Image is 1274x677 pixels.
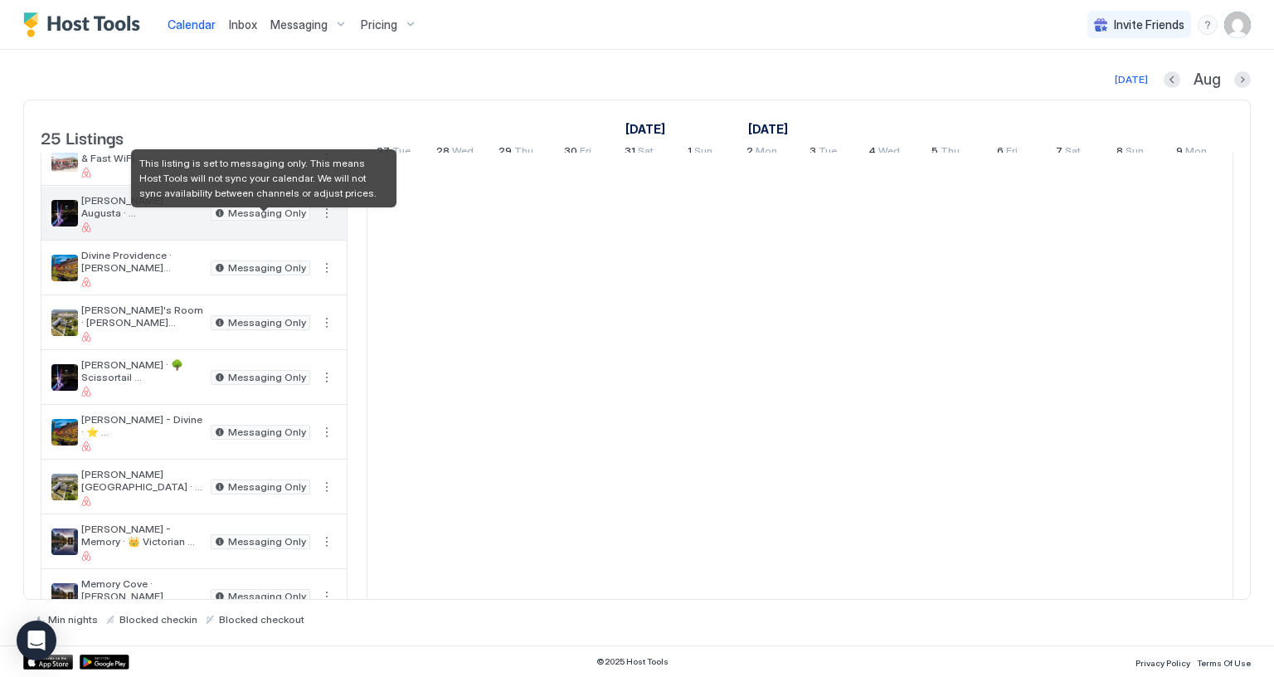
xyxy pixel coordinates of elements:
[51,528,78,555] div: listing image
[621,117,669,141] a: August 12, 2024
[1115,72,1148,87] div: [DATE]
[317,587,337,606] button: More options
[81,249,204,274] span: Divine Providence · [PERSON_NAME][GEOGRAPHIC_DATA] - Divine Providence
[81,194,204,219] span: [PERSON_NAME] Augusta · [PERSON_NAME][GEOGRAPHIC_DATA] - [PERSON_NAME]
[1224,12,1251,38] div: User profile
[317,203,337,223] button: More options
[81,468,204,493] span: [PERSON_NAME][GEOGRAPHIC_DATA] · 🌸Botanical Gardens [GEOGRAPHIC_DATA]'s Room🌼 Victorian Bed👑
[560,141,596,165] a: August 30, 2024
[219,613,304,626] span: Blocked checkout
[131,149,396,207] div: This listing is set to messaging only. This means Host Tools will not sync your calendar. We will...
[742,141,781,165] a: September 2, 2024
[41,124,124,149] span: 25 Listings
[452,144,474,162] span: Wed
[638,144,654,162] span: Sat
[625,144,635,162] span: 31
[119,613,197,626] span: Blocked checkin
[436,144,450,162] span: 28
[229,16,257,33] a: Inbox
[51,419,78,446] div: listing image
[1172,141,1211,165] a: September 9, 2024
[51,145,78,172] div: listing image
[432,141,478,165] a: August 28, 2024
[317,313,337,333] button: More options
[317,258,337,278] button: More options
[229,17,257,32] span: Inbox
[993,141,1022,165] a: September 6, 2024
[688,144,692,162] span: 1
[1164,71,1180,88] button: Previous month
[81,577,204,602] span: Memory Cove · [PERSON_NAME][GEOGRAPHIC_DATA] - [GEOGRAPHIC_DATA]
[683,141,717,165] a: September 1, 2024
[1197,653,1251,670] a: Terms Of Use
[927,141,964,165] a: September 5, 2024
[1112,141,1148,165] a: September 8, 2024
[746,144,753,162] span: 2
[864,141,904,165] a: September 4, 2024
[392,144,411,162] span: Tue
[514,144,533,162] span: Thu
[1052,141,1085,165] a: September 7, 2024
[51,474,78,500] div: listing image
[744,117,792,141] a: September 1, 2024
[805,141,841,165] a: September 3, 2024
[81,413,204,438] span: [PERSON_NAME] - Divine · ⭐️ [GEOGRAPHIC_DATA]’s Divine Providence 💼 Office Space ⭐️
[317,258,337,278] div: menu
[361,17,397,32] span: Pricing
[51,200,78,226] div: listing image
[1112,70,1150,90] button: [DATE]
[1065,144,1081,162] span: Sat
[23,12,148,37] a: Host Tools Logo
[317,368,337,387] div: menu
[620,141,658,165] a: August 31, 2024
[51,583,78,610] div: listing image
[317,422,337,442] div: menu
[564,144,577,162] span: 30
[317,587,337,606] div: menu
[494,141,537,165] a: August 29, 2024
[810,144,816,162] span: 3
[1116,144,1123,162] span: 8
[1185,144,1207,162] span: Mon
[1233,141,1272,165] a: September 10, 2024
[756,144,777,162] span: Mon
[498,144,512,162] span: 29
[1197,658,1251,668] span: Terms Of Use
[81,523,204,548] span: [PERSON_NAME] - Memory · 👑 Victorian Mansion 👑 Memory Cove ❤ Hot Jacuzzi
[878,144,900,162] span: Wed
[17,621,56,660] div: Open Intercom Messenger
[580,144,591,162] span: Fri
[941,144,960,162] span: Thu
[868,144,876,162] span: 4
[48,613,98,626] span: Min nights
[270,17,328,32] span: Messaging
[80,655,129,670] a: Google Play Store
[317,203,337,223] div: menu
[1126,144,1144,162] span: Sun
[51,364,78,391] div: listing image
[317,368,337,387] button: More options
[1198,15,1218,35] div: menu
[997,144,1004,162] span: 6
[1135,653,1190,670] a: Privacy Policy
[1135,658,1190,668] span: Privacy Policy
[819,144,837,162] span: Tue
[81,304,204,329] span: [PERSON_NAME]'s Room · [PERSON_NAME][GEOGRAPHIC_DATA] - [GEOGRAPHIC_DATA]'s Room
[317,477,337,497] div: menu
[1056,144,1062,162] span: 7
[1114,17,1184,32] span: Invite Friends
[1176,144,1183,162] span: 9
[1234,71,1251,88] button: Next month
[317,477,337,497] button: More options
[694,144,712,162] span: Sun
[51,255,78,281] div: listing image
[1006,144,1018,162] span: Fri
[931,144,938,162] span: 5
[23,655,73,670] a: App Store
[317,532,337,552] div: menu
[51,309,78,336] div: listing image
[81,358,204,383] span: [PERSON_NAME] · 🌳 Scissortail [PERSON_NAME] 🏞 Grand Piano 🎵
[168,17,216,32] span: Calendar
